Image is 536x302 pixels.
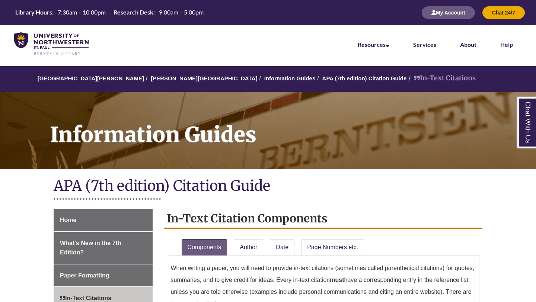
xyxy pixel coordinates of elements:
a: Home [54,209,153,231]
button: Chat 24/7 [482,6,525,19]
img: UNWSP Library Logo [14,32,89,56]
a: Resources [358,41,389,48]
a: [GEOGRAPHIC_DATA][PERSON_NAME] [38,75,144,81]
a: Hours Today [12,8,207,17]
a: About [460,41,476,48]
a: Chat 24/7 [482,9,525,16]
strong: must [330,277,344,283]
span: 9:00am – 5:00pm [159,9,204,16]
th: Library Hours: [12,8,55,16]
h1: Information Guides [42,92,536,160]
a: Services [413,41,436,48]
a: Paper Formatting [54,264,153,287]
span: What's New in the 7th Edition? [60,240,121,256]
a: Help [500,41,513,48]
span: Paper Formatting [60,272,109,279]
span: Home [60,217,76,223]
th: Research Desk: [111,8,156,16]
a: Information Guides [264,75,316,81]
h1: APA (7th edition) Citation Guide [54,177,482,196]
span: 7:30am – 10:00pm [58,9,106,16]
a: Author [234,239,263,256]
table: Hours Today [12,8,207,16]
span: In-Text Citations [60,295,111,301]
a: APA (7th edition) Citation Guide [322,75,407,81]
button: My Account [422,6,475,19]
a: What's New in the 7th Edition? [54,232,153,264]
a: Components [182,239,227,256]
h2: In-Text Citation Components [164,209,483,229]
a: My Account [422,9,475,16]
a: [PERSON_NAME][GEOGRAPHIC_DATA] [151,75,257,81]
a: Date [270,239,294,256]
li: In-Text Citations [406,73,476,84]
a: Page Numbers etc. [301,239,364,256]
